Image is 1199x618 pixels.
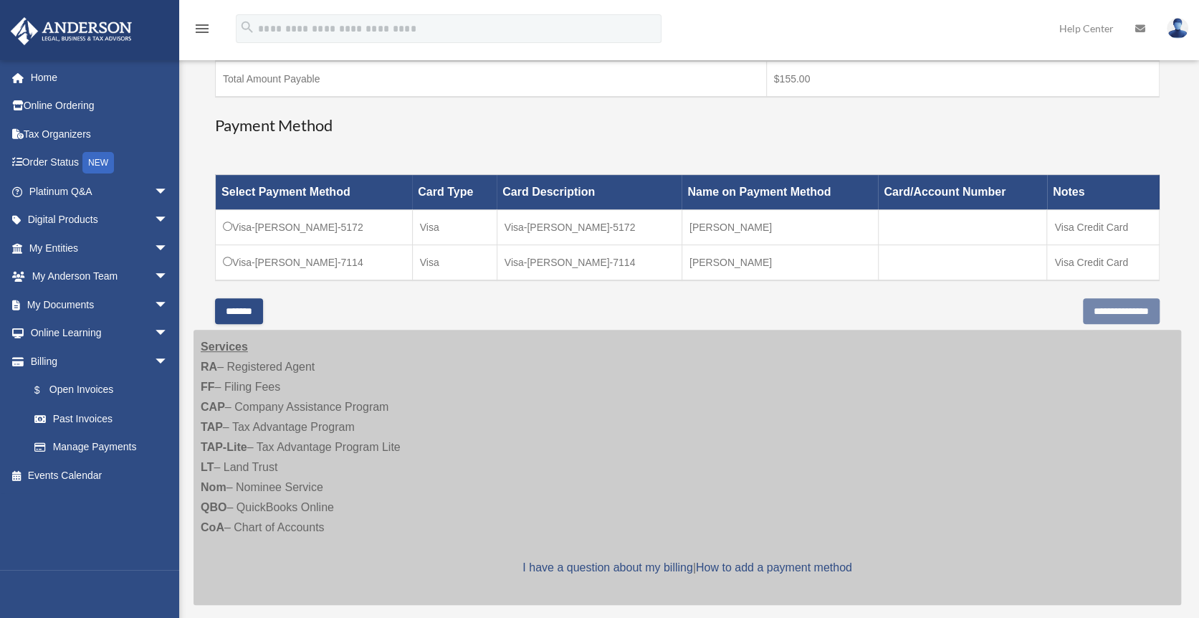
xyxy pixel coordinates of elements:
td: Visa-[PERSON_NAME]-7114 [216,245,413,281]
div: – Registered Agent – Filing Fees – Company Assistance Program – Tax Advantage Program – Tax Advan... [194,330,1181,605]
a: Past Invoices [20,404,183,433]
th: Card Description [497,175,682,210]
a: Order StatusNEW [10,148,190,178]
span: arrow_drop_down [154,177,183,206]
strong: TAP-Lite [201,441,247,453]
a: Online Ordering [10,92,190,120]
span: arrow_drop_down [154,290,183,320]
span: arrow_drop_down [154,319,183,348]
p: | [201,558,1174,578]
a: Manage Payments [20,433,183,462]
a: Home [10,63,190,92]
a: $Open Invoices [20,376,176,405]
h3: Payment Method [215,115,1160,137]
a: Platinum Q&Aarrow_drop_down [10,177,190,206]
strong: RA [201,361,217,373]
td: Total Amount Payable [216,61,767,97]
span: arrow_drop_down [154,234,183,263]
span: $ [42,381,49,399]
td: $155.00 [766,61,1159,97]
th: Name on Payment Method [682,175,878,210]
span: arrow_drop_down [154,347,183,376]
span: arrow_drop_down [154,262,183,292]
td: Visa-[PERSON_NAME]-7114 [497,245,682,281]
a: I have a question about my billing [522,561,692,574]
td: Visa [412,210,497,245]
img: Anderson Advisors Platinum Portal [6,17,136,45]
strong: TAP [201,421,223,433]
strong: CoA [201,521,224,533]
a: Tax Organizers [10,120,190,148]
a: Online Learningarrow_drop_down [10,319,190,348]
strong: Services [201,341,248,353]
strong: QBO [201,501,226,513]
td: Visa Credit Card [1047,245,1160,281]
td: [PERSON_NAME] [682,210,878,245]
th: Select Payment Method [216,175,413,210]
td: Visa-[PERSON_NAME]-5172 [216,210,413,245]
img: User Pic [1167,18,1188,39]
a: menu [194,25,211,37]
strong: CAP [201,401,225,413]
strong: Nom [201,481,226,493]
td: Visa Credit Card [1047,210,1160,245]
td: Visa-[PERSON_NAME]-5172 [497,210,682,245]
i: menu [194,20,211,37]
span: arrow_drop_down [154,206,183,235]
th: Card Type [412,175,497,210]
a: Events Calendar [10,461,190,490]
th: Card/Account Number [878,175,1047,210]
div: NEW [82,152,114,173]
i: search [239,19,255,35]
a: My Entitiesarrow_drop_down [10,234,190,262]
a: How to add a payment method [696,561,852,574]
strong: FF [201,381,215,393]
strong: LT [201,461,214,473]
a: Digital Productsarrow_drop_down [10,206,190,234]
td: Visa [412,245,497,281]
a: My Anderson Teamarrow_drop_down [10,262,190,291]
a: My Documentsarrow_drop_down [10,290,190,319]
th: Notes [1047,175,1160,210]
td: [PERSON_NAME] [682,245,878,281]
a: Billingarrow_drop_down [10,347,183,376]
